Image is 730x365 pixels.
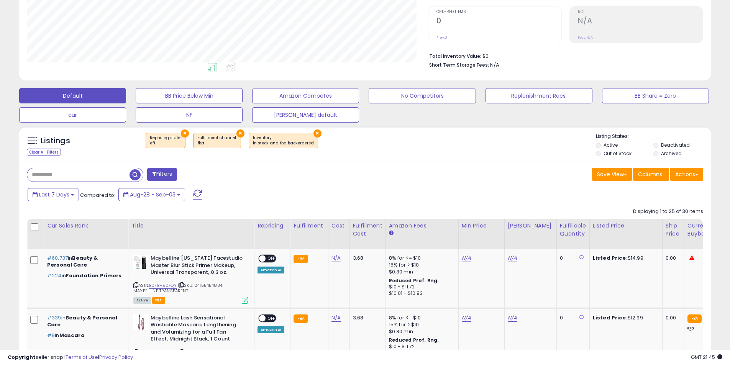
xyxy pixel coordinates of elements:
[28,188,79,201] button: Last 7 Days
[593,314,656,321] div: $12.99
[661,150,682,157] label: Archived
[670,168,703,181] button: Actions
[389,314,453,321] div: 8% for <= $10
[593,222,659,230] div: Listed Price
[578,35,593,40] small: Prev: N/A
[133,282,223,294] span: | SKU: 041554548341 MAYBELLINE TRANSPARENT
[258,326,284,333] div: Amazon AI
[691,354,722,361] span: 2025-09-11 21:45 GMT
[294,314,308,323] small: FBA
[147,168,177,181] button: Filters
[8,354,133,361] div: seller snap | |
[666,222,681,238] div: Ship Price
[593,314,628,321] b: Listed Price:
[593,254,628,262] b: Listed Price:
[604,142,618,148] label: Active
[266,255,278,262] span: OFF
[258,267,284,273] div: Amazon AI
[592,168,632,181] button: Save View
[462,254,471,262] a: N/A
[687,314,702,323] small: FBA
[197,141,237,146] div: fba
[66,272,122,279] span: Foundation Primers
[596,133,711,140] p: Listing States:
[369,88,476,103] button: No Competitors
[27,149,61,156] div: Clear All Filters
[41,136,70,146] h5: Listings
[560,255,584,262] div: 0
[149,282,177,289] a: B07BH9Z7QY
[136,88,243,103] button: BB Price Below Min
[47,314,61,321] span: #339
[19,88,126,103] button: Default
[389,337,439,343] b: Reduced Prof. Rng.
[389,222,455,230] div: Amazon Fees
[258,222,287,230] div: Repricing
[687,222,727,238] div: Current Buybox Price
[389,230,394,237] small: Amazon Fees.
[151,255,244,278] b: Maybelline [US_STATE] Facestudio Master Blur Stick Primer Makeup, Universal Transparent, 0.3 oz.
[47,314,122,328] p: in
[638,170,662,178] span: Columns
[389,284,453,290] div: $10 - $11.72
[429,51,697,60] li: $0
[389,262,453,268] div: 15% for > $10
[253,141,314,146] div: in stock and fba backordered
[331,314,341,322] a: N/A
[150,135,181,146] span: Repricing state :
[508,314,517,322] a: N/A
[436,16,561,27] h2: 0
[150,141,181,146] div: off
[66,354,98,361] a: Terms of Use
[151,314,244,345] b: Maybelline Lash Sensational Washable Mascara, Lengthening and Volumizing for a Full Fan Effect, M...
[462,314,471,322] a: N/A
[47,272,122,279] p: in
[661,142,690,148] label: Deactivated
[602,88,709,103] button: BB Share = Zero
[47,332,55,339] span: #9
[39,191,69,198] span: Last 7 Days
[133,255,149,270] img: 416JWPuFZYL._SL40_.jpg
[136,107,243,123] button: NF
[59,332,85,339] span: Mascara
[486,88,592,103] button: Replenishment Recs.
[490,61,499,69] span: N/A
[389,290,453,297] div: $10.01 - $10.83
[294,255,308,263] small: FBA
[47,255,122,268] p: in
[578,10,703,14] span: ROI
[633,208,703,215] div: Displaying 1 to 25 of 30 items
[236,129,244,137] button: ×
[331,222,346,230] div: Cost
[389,268,453,275] div: $0.30 min
[47,332,122,339] p: in
[130,191,176,198] span: Aug-28 - Sep-03
[429,53,481,59] b: Total Inventory Value:
[47,254,98,268] span: Beauty & Personal Care
[252,107,359,123] button: [PERSON_NAME] default
[508,254,517,262] a: N/A
[152,297,165,304] span: FBA
[133,255,248,303] div: ASIN:
[133,314,149,330] img: 311dODK09oL._SL40_.jpg
[47,254,68,262] span: #60,737
[80,192,115,199] span: Compared to:
[666,255,678,262] div: 0.00
[633,168,669,181] button: Columns
[389,328,453,335] div: $0.30 min
[560,222,586,238] div: Fulfillable Quantity
[131,222,251,230] div: Title
[560,314,584,321] div: 0
[181,129,189,137] button: ×
[197,135,237,146] span: Fulfillment channel :
[604,150,632,157] label: Out of Stock
[47,314,117,328] span: Beauty & Personal Care
[133,297,151,304] span: All listings currently available for purchase on Amazon
[436,10,561,14] span: Ordered Items
[389,277,439,284] b: Reduced Prof. Rng.
[8,354,36,361] strong: Copyright
[252,88,359,103] button: Amazon Competes
[118,188,185,201] button: Aug-28 - Sep-03
[429,62,489,68] b: Short Term Storage Fees:
[19,107,126,123] button: cur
